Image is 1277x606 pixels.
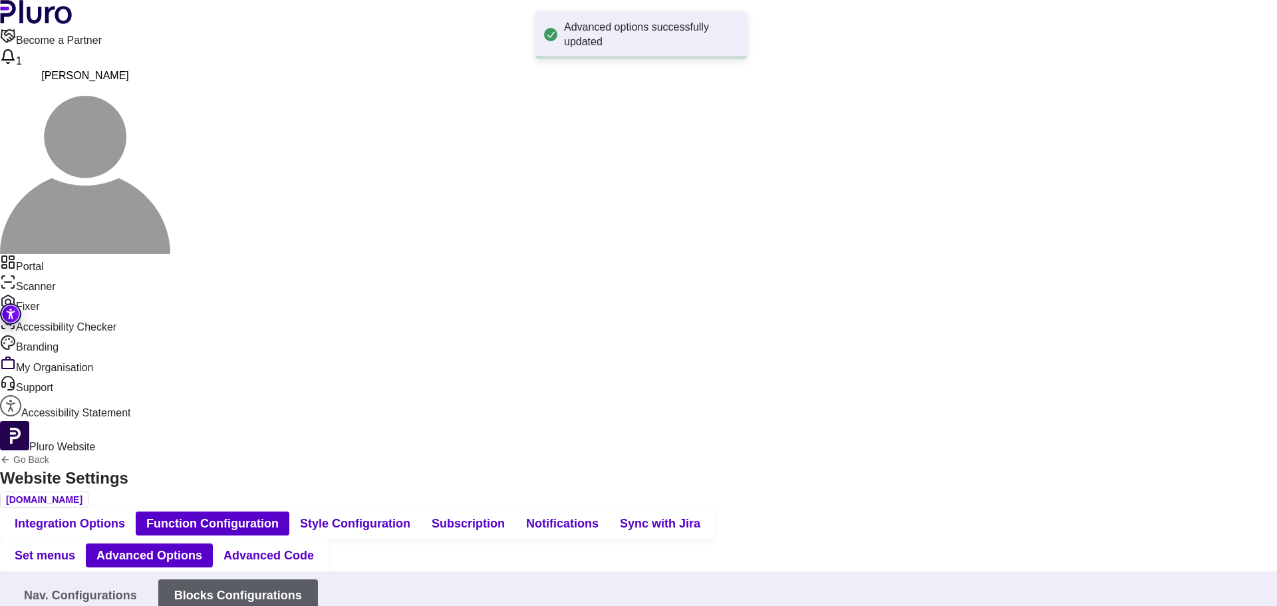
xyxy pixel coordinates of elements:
[526,516,599,531] span: Notifications
[620,516,700,531] span: Sync with Jira
[15,516,125,531] span: Integration Options
[609,512,711,535] button: Sync with Jira
[96,547,202,563] span: Advanced Options
[16,55,22,67] span: 1
[421,512,515,535] button: Subscription
[300,516,410,531] span: Style Configuration
[564,20,738,50] div: Advanced options successfully updated
[432,516,505,531] span: Subscription
[136,512,289,535] button: Function Configuration
[4,512,136,535] button: Integration Options
[289,512,421,535] button: Style Configuration
[15,547,75,563] span: Set menus
[146,516,279,531] span: Function Configuration
[223,547,314,563] span: Advanced Code
[4,543,86,567] button: Set menus
[515,512,609,535] button: Notifications
[24,587,137,603] span: Nav. Configurations
[213,543,325,567] button: Advanced Code
[174,587,302,603] span: Blocks Configurations
[86,543,213,567] button: Advanced Options
[41,70,129,81] span: [PERSON_NAME]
